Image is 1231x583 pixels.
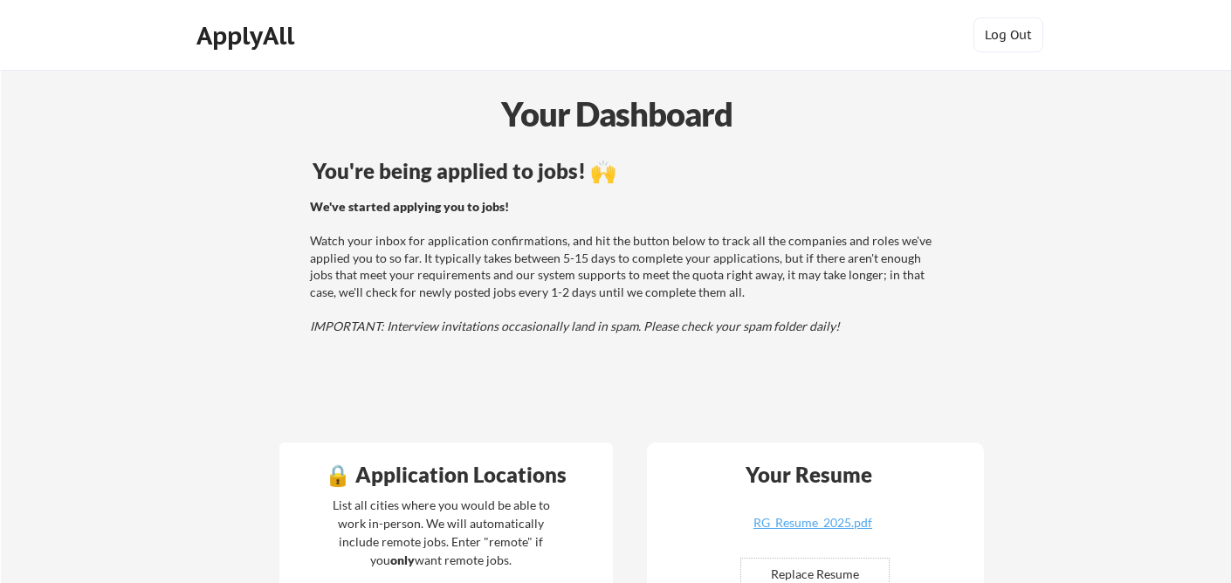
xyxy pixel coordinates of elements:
[723,464,896,485] div: Your Resume
[709,517,917,544] a: RG_Resume_2025.pdf
[310,198,939,335] div: Watch your inbox for application confirmations, and hit the button below to track all the compani...
[310,319,840,333] em: IMPORTANT: Interview invitations occasionally land in spam. Please check your spam folder daily!
[390,552,415,567] strong: only
[321,496,561,569] div: List all cities where you would be able to work in-person. We will automatically include remote j...
[284,464,609,485] div: 🔒 Application Locations
[196,21,299,51] div: ApplyAll
[313,161,942,182] div: You're being applied to jobs! 🙌
[709,517,917,529] div: RG_Resume_2025.pdf
[2,89,1231,139] div: Your Dashboard
[973,17,1043,52] button: Log Out
[310,199,509,214] strong: We've started applying you to jobs!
